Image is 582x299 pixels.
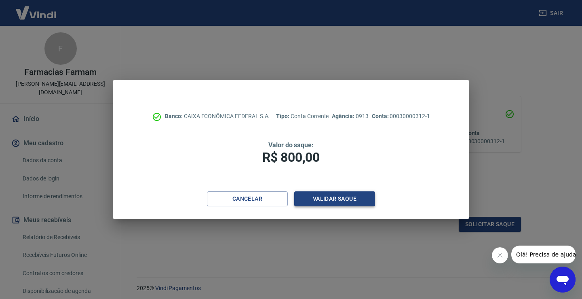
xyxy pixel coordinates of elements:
[262,150,320,165] span: R$ 800,00
[332,113,356,119] span: Agência:
[207,191,288,206] button: Cancelar
[511,246,576,263] iframe: Mensagem da empresa
[165,113,184,119] span: Banco:
[276,112,329,121] p: Conta Corrente
[165,112,270,121] p: CAIXA ECONÔMICA FEDERAL S.A.
[5,6,68,12] span: Olá! Precisa de ajuda?
[332,112,368,121] p: 0913
[276,113,291,119] span: Tipo:
[372,113,390,119] span: Conta:
[268,141,314,149] span: Valor do saque:
[372,112,430,121] p: 00030000312-1
[492,247,508,263] iframe: Fechar mensagem
[294,191,375,206] button: Validar saque
[550,267,576,293] iframe: Botão para abrir a janela de mensagens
